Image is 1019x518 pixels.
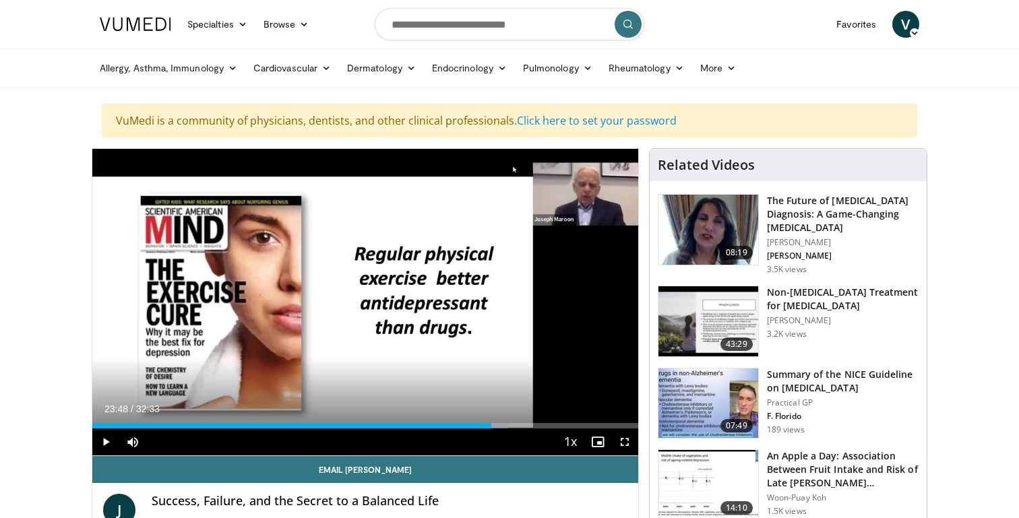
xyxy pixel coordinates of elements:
[767,286,919,313] h3: Non-[MEDICAL_DATA] Treatment for [MEDICAL_DATA]
[767,492,919,503] p: Woon-Puay Koh
[131,403,133,414] span: /
[892,11,919,38] a: V
[658,368,758,439] img: 8e949c61-8397-4eef-823a-95680e5d1ed1.150x105_q85_crop-smart_upscale.jpg
[767,449,919,490] h3: An Apple a Day: Association Between Fruit Intake and Risk of Late [PERSON_NAME]…
[515,55,600,82] a: Pulmonology
[658,368,919,439] a: 07:49 Summary of the NICE Guideline on [MEDICAL_DATA] Practical GP F. Florido 189 views
[720,246,753,259] span: 08:19
[767,411,919,422] p: F. Florido
[102,104,917,137] div: VuMedi is a community of physicians, dentists, and other clinical professionals.
[92,149,638,456] video-js: Video Player
[600,55,692,82] a: Rheumatology
[92,423,638,428] div: Progress Bar
[424,55,515,82] a: Endocrinology
[375,8,644,40] input: Search topics, interventions
[692,55,744,82] a: More
[658,195,758,265] img: 5773f076-af47-4b25-9313-17a31d41bb95.150x105_q85_crop-smart_upscale.jpg
[152,494,627,509] h4: Success, Failure, and the Secret to a Balanced Life
[245,55,339,82] a: Cardiovascular
[767,194,919,234] h3: The Future of [MEDICAL_DATA] Diagnosis: A Game-Changing [MEDICAL_DATA]
[767,368,919,395] h3: Summary of the NICE Guideline on [MEDICAL_DATA]
[658,286,758,356] img: eb9441ca-a77b-433d-ba99-36af7bbe84ad.150x105_q85_crop-smart_upscale.jpg
[720,337,753,351] span: 43:29
[658,286,919,357] a: 43:29 Non-[MEDICAL_DATA] Treatment for [MEDICAL_DATA] [PERSON_NAME] 3.2K views
[611,428,638,455] button: Fullscreen
[100,18,171,31] img: VuMedi Logo
[828,11,884,38] a: Favorites
[92,428,119,455] button: Play
[584,428,611,455] button: Enable picture-in-picture mode
[517,113,677,128] a: Click here to set your password
[658,194,919,275] a: 08:19 The Future of [MEDICAL_DATA] Diagnosis: A Game-Changing [MEDICAL_DATA] [PERSON_NAME] [PERSO...
[339,55,424,82] a: Dermatology
[557,428,584,455] button: Playback Rate
[179,11,255,38] a: Specialties
[767,397,919,408] p: Practical GP
[767,315,919,326] p: [PERSON_NAME]
[767,237,919,248] p: [PERSON_NAME]
[136,403,160,414] span: 32:33
[767,251,919,261] p: [PERSON_NAME]
[720,419,753,432] span: 07:49
[92,55,245,82] a: Allergy, Asthma, Immunology
[767,264,807,275] p: 3.5K views
[767,329,807,339] p: 3.2K views
[119,428,146,455] button: Mute
[104,403,128,414] span: 23:48
[255,11,317,38] a: Browse
[720,501,753,515] span: 14:10
[658,157,755,173] h4: Related Videos
[92,456,638,483] a: Email [PERSON_NAME]
[767,506,807,517] p: 1.5K views
[767,424,805,435] p: 189 views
